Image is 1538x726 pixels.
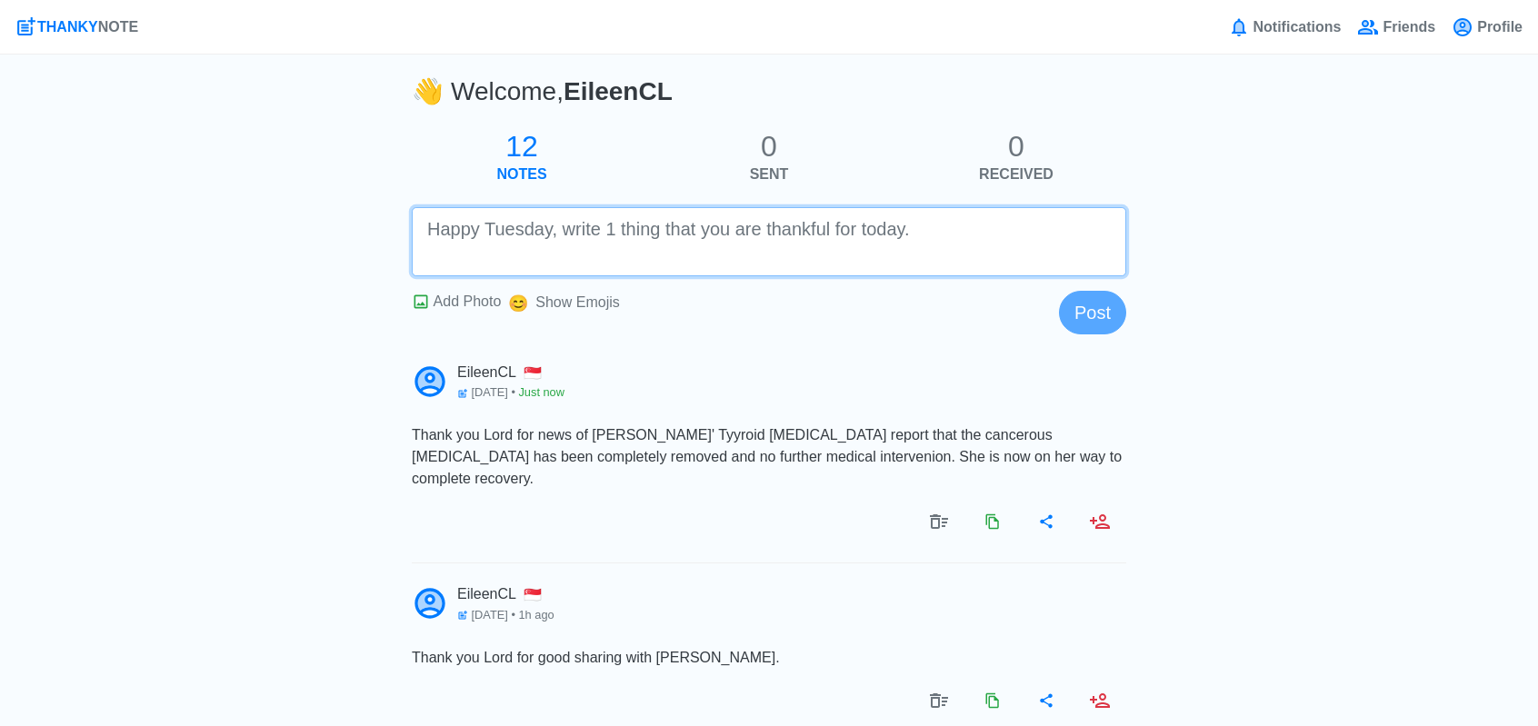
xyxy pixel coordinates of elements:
[412,650,780,665] span: Thank you Lord for good sharing with [PERSON_NAME].
[457,363,564,381] a: EileenCL 🇸🇬
[1473,16,1523,38] span: Profile
[1059,291,1126,334] button: Post
[1451,15,1523,39] a: Profile
[412,427,1122,486] span: Thank you Lord for news of [PERSON_NAME]' Tyyroid [MEDICAL_DATA] report that the cancerous [MEDIC...
[524,589,542,602] span: 🇸🇬
[535,292,619,313] div: Show Emojis
[893,129,1140,164] h2: 0
[412,76,673,114] h3: Welcome,
[645,164,893,185] p: SENT
[411,75,444,107] span: wave
[1379,16,1435,38] span: Friends
[457,363,564,381] h6: EileenCL
[457,585,554,602] a: EileenCL 🇸🇬
[457,385,564,399] small: [DATE] •
[1227,15,1343,39] a: Notifications
[518,608,554,622] span: 1h ago
[398,164,645,185] p: NOTES
[1250,16,1342,38] span: Notifications
[508,294,528,313] span: smile
[518,385,564,399] span: Just now
[398,129,645,164] h2: 12
[457,608,554,622] small: [DATE] •
[524,367,542,380] span: 🇸🇬
[37,16,138,38] div: THANKY
[1356,15,1436,39] a: Friends
[645,129,893,164] h2: 0
[893,164,1140,185] p: RECEIVED
[434,293,502,309] span: Add Photo
[98,19,138,35] span: NOTE
[564,77,673,105] b: EileenCL
[457,585,554,602] h6: EileenCL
